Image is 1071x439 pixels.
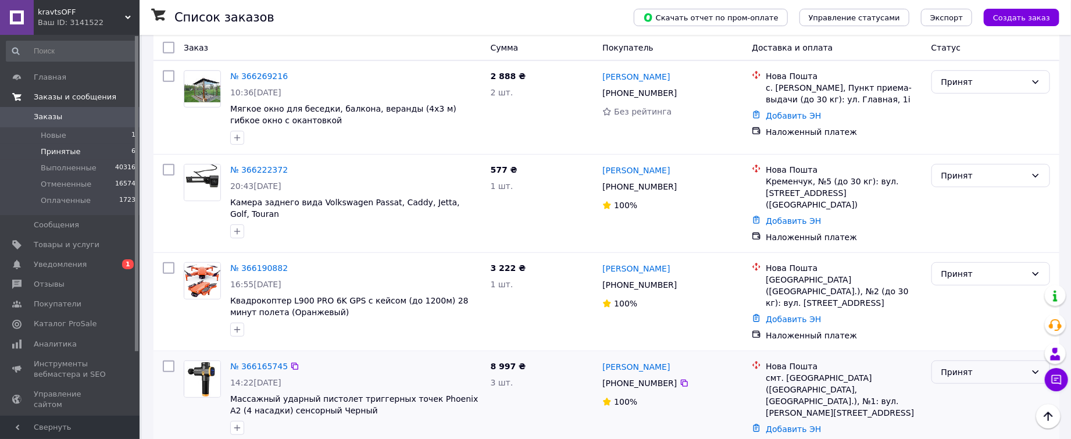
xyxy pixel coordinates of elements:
[600,179,679,195] div: [PHONE_NUMBER]
[766,164,922,176] div: Нова Пошта
[491,72,526,81] span: 2 888 ₴
[38,17,140,28] div: Ваш ID: 3141522
[766,262,922,274] div: Нова Пошта
[643,12,779,23] span: Скачать отчет по пром-оплате
[174,10,274,24] h1: Список заказов
[941,76,1026,88] div: Принят
[34,389,108,410] span: Управление сайтом
[941,169,1026,182] div: Принят
[1045,368,1068,391] button: Чат с покупателем
[602,43,654,52] span: Покупатель
[34,359,108,380] span: Инструменты вебмастера и SEO
[614,299,637,308] span: 100%
[602,263,670,274] a: [PERSON_NAME]
[230,72,288,81] a: № 366269216
[491,362,526,371] span: 8 997 ₴
[115,163,135,173] span: 40316
[34,299,81,309] span: Покупатели
[230,198,460,219] a: Камера заднего вида Volkswagen Passat, Caddy, Jetta, Golf, Touran
[600,277,679,293] div: [PHONE_NUMBER]
[614,107,672,116] span: Без рейтинга
[766,361,922,372] div: Нова Пошта
[41,130,66,141] span: Новые
[972,12,1059,22] a: Создать заказ
[230,104,456,125] a: Мягкое окно для беседки, балкона, веранды (4х3 м) гибкое окно с окантовкой
[34,319,97,329] span: Каталог ProSale
[131,130,135,141] span: 1
[184,262,221,299] a: Фото товару
[993,13,1050,22] span: Создать заказ
[930,13,963,22] span: Экспорт
[766,424,821,434] a: Добавить ЭН
[230,165,288,174] a: № 366222372
[602,361,670,373] a: [PERSON_NAME]
[230,362,288,371] a: № 366165745
[491,181,513,191] span: 1 шт.
[34,72,66,83] span: Главная
[184,263,220,298] img: Фото товару
[34,240,99,250] span: Товары и услуги
[41,195,91,206] span: Оплаченные
[34,92,116,102] span: Заказы и сообщения
[184,361,221,398] a: Фото товару
[34,112,62,122] span: Заказы
[491,165,517,174] span: 577 ₴
[766,70,922,82] div: Нова Пошта
[766,126,922,138] div: Наложенный платеж
[766,111,821,120] a: Добавить ЭН
[34,220,79,230] span: Сообщения
[41,179,91,190] span: Отмененные
[491,43,519,52] span: Сумма
[41,163,97,173] span: Выполненные
[41,147,81,157] span: Принятые
[34,279,65,290] span: Отзывы
[766,176,922,210] div: Кременчук, №5 (до 30 кг): вул. [STREET_ADDRESS] ([GEOGRAPHIC_DATA])
[614,201,637,210] span: 100%
[766,330,922,341] div: Наложенный платеж
[34,259,87,270] span: Уведомления
[600,85,679,101] div: [PHONE_NUMBER]
[602,71,670,83] a: [PERSON_NAME]
[122,259,134,269] span: 1
[799,9,909,26] button: Управление статусами
[34,339,77,349] span: Аналитика
[491,263,526,273] span: 3 222 ₴
[1036,404,1061,429] button: Наверх
[230,280,281,289] span: 16:55[DATE]
[184,361,220,397] img: Фото товару
[184,70,221,108] a: Фото товару
[921,9,972,26] button: Экспорт
[941,366,1026,379] div: Принят
[809,13,900,22] span: Управление статусами
[230,263,288,273] a: № 366190882
[614,397,637,406] span: 100%
[38,7,125,17] span: kravtsOFF
[230,88,281,97] span: 10:36[DATE]
[230,378,281,387] span: 14:22[DATE]
[752,43,833,52] span: Доставка и оплата
[491,378,513,387] span: 3 шт.
[230,394,478,415] span: Массажный ударный пистолет триггерных точек Phoenix A2 (4 насадки) сенсорный Черный
[491,88,513,97] span: 2 шт.
[491,280,513,289] span: 1 шт.
[634,9,788,26] button: Скачать отчет по пром-оплате
[766,231,922,243] div: Наложенный платеж
[766,82,922,105] div: с. [PERSON_NAME], Пункт приема-выдачи (до 30 кг): ул. Главная, 1і
[230,296,469,317] a: Квадрокоптер L900 PRO 6K GPS с кейсом (до 1200м) 28 минут полета (Оранжевый)
[600,375,679,391] div: [PHONE_NUMBER]
[766,372,922,419] div: смт. [GEOGRAPHIC_DATA] ([GEOGRAPHIC_DATA], [GEOGRAPHIC_DATA].), №1: вул. [PERSON_NAME][STREET_ADD...
[766,315,821,324] a: Добавить ЭН
[766,274,922,309] div: [GEOGRAPHIC_DATA] ([GEOGRAPHIC_DATA].), №2 (до 30 кг): вул. [STREET_ADDRESS]
[115,179,135,190] span: 16574
[184,76,220,103] img: Фото товару
[119,195,135,206] span: 1723
[184,165,220,201] img: Фото товару
[230,181,281,191] span: 20:43[DATE]
[184,43,208,52] span: Заказ
[602,165,670,176] a: [PERSON_NAME]
[184,164,221,201] a: Фото товару
[131,147,135,157] span: 6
